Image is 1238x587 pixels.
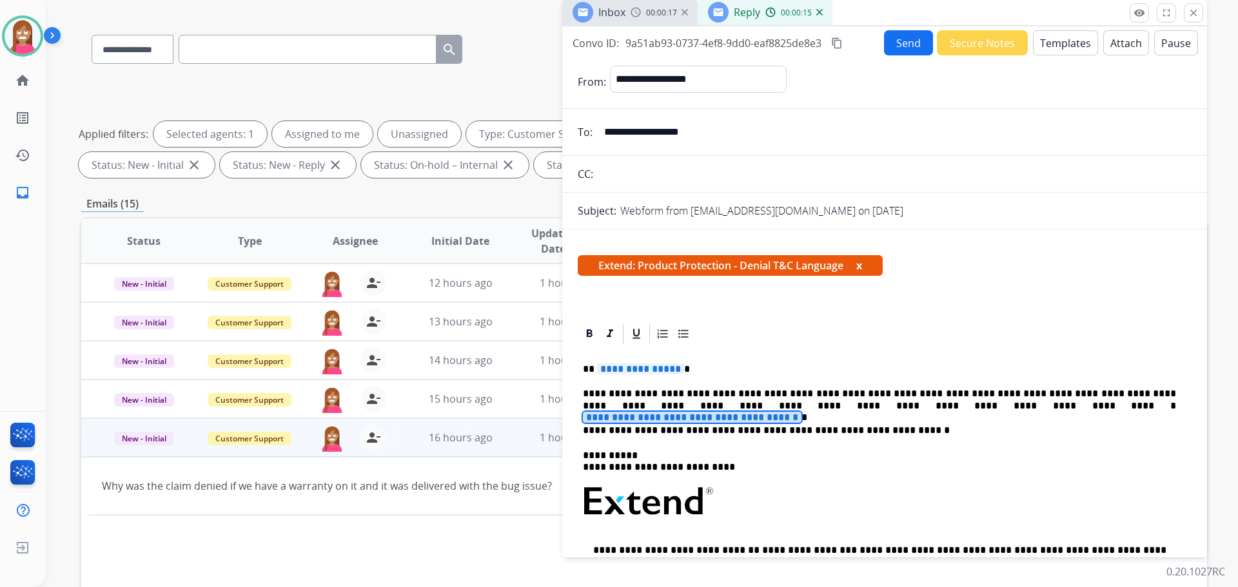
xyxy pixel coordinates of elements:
[1166,564,1225,579] p: 0.20.1027RC
[627,324,646,343] div: Underline
[114,432,174,445] span: New - Initial
[831,37,843,49] mat-icon: content_copy
[540,353,593,367] span: 1 hour ago
[366,314,381,329] mat-icon: person_remove
[319,347,345,374] img: agent-avatar
[208,393,291,407] span: Customer Support
[15,148,30,163] mat-icon: history
[573,35,619,51] p: Convo ID:
[366,391,381,407] mat-icon: person_remove
[208,316,291,329] span: Customer Support
[127,233,161,249] span: Status
[653,324,673,343] div: Ordered List
[600,324,620,343] div: Italic
[208,432,291,445] span: Customer Support
[102,478,976,494] div: Why was the claim denied if we have a warranty on it and it was delivered with the bug issue?
[937,30,1028,55] button: Secure Notes
[319,309,345,336] img: agent-avatar
[79,152,215,178] div: Status: New - Initial
[328,157,343,173] mat-icon: close
[319,425,345,452] img: agent-avatar
[208,277,291,291] span: Customer Support
[15,110,30,126] mat-icon: list_alt
[856,258,862,273] button: x
[734,5,760,19] span: Reply
[598,5,625,19] span: Inbox
[429,353,493,367] span: 14 hours ago
[361,152,529,178] div: Status: On-hold – Internal
[540,392,593,406] span: 1 hour ago
[580,324,599,343] div: Bold
[1033,30,1098,55] button: Templates
[578,203,616,218] p: Subject:
[15,185,30,200] mat-icon: inbox
[429,276,493,290] span: 12 hours ago
[431,233,489,249] span: Initial Date
[220,152,356,178] div: Status: New - Reply
[540,314,593,329] span: 1 hour ago
[319,270,345,297] img: agent-avatar
[578,166,593,182] p: CC:
[429,314,493,329] span: 13 hours ago
[429,430,493,445] span: 16 hours ago
[884,30,933,55] button: Send
[378,121,461,147] div: Unassigned
[114,354,174,368] span: New - Initial
[540,276,593,290] span: 1 hour ago
[578,255,883,276] span: Extend: Product Protection - Denial T&C Language
[1134,7,1145,19] mat-icon: remove_red_eye
[79,126,148,142] p: Applied filters:
[1154,30,1198,55] button: Pause
[319,386,345,413] img: agent-avatar
[1161,7,1172,19] mat-icon: fullscreen
[153,121,267,147] div: Selected agents: 1
[429,392,493,406] span: 15 hours ago
[186,157,202,173] mat-icon: close
[674,324,693,343] div: Bullet List
[781,8,812,18] span: 00:00:15
[534,152,710,178] div: Status: On-hold - Customer
[500,157,516,173] mat-icon: close
[578,74,606,90] p: From:
[114,277,174,291] span: New - Initial
[366,430,381,445] mat-icon: person_remove
[5,18,41,54] img: avatar
[333,233,378,249] span: Assignee
[15,73,30,88] mat-icon: home
[366,275,381,291] mat-icon: person_remove
[81,196,144,212] p: Emails (15)
[272,121,373,147] div: Assigned to me
[208,354,291,368] span: Customer Support
[238,233,262,249] span: Type
[1103,30,1149,55] button: Attach
[366,352,381,368] mat-icon: person_remove
[578,124,593,140] p: To:
[620,203,903,218] p: Webform from [EMAIL_ADDRESS][DOMAIN_NAME] on [DATE]
[114,316,174,329] span: New - Initial
[466,121,629,147] div: Type: Customer Support
[524,226,583,256] span: Updated Date
[625,36,821,50] span: 9a51ab93-0737-4ef8-9dd0-eaf8825de8e3
[540,430,593,445] span: 1 hour ago
[114,393,174,407] span: New - Initial
[442,42,457,57] mat-icon: search
[1188,7,1199,19] mat-icon: close
[646,8,677,18] span: 00:00:17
